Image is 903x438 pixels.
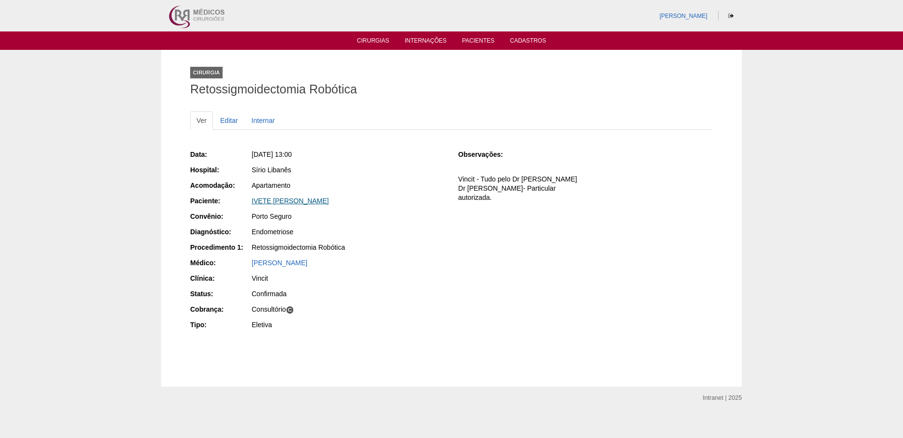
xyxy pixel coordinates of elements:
[252,151,292,158] span: [DATE] 13:00
[190,181,251,190] div: Acomodação:
[252,273,445,283] div: Vincit
[660,13,707,19] a: [PERSON_NAME]
[190,67,223,78] div: Cirurgia
[190,150,251,159] div: Data:
[252,320,445,330] div: Eletiva
[252,242,445,252] div: Retossigmoidectomia Robótica
[703,393,742,403] div: Intranet | 2025
[458,175,713,202] p: Vincit - Tudo pelo Dr [PERSON_NAME] Dr [PERSON_NAME]- Particular autorizada.
[190,227,251,237] div: Diagnóstico:
[190,304,251,314] div: Cobrança:
[252,211,445,221] div: Porto Seguro
[252,259,307,267] a: [PERSON_NAME]
[286,306,294,314] span: C
[190,165,251,175] div: Hospital:
[190,242,251,252] div: Procedimento 1:
[405,37,447,47] a: Internações
[245,111,281,130] a: Internar
[190,111,213,130] a: Ver
[252,289,445,299] div: Confirmada
[357,37,390,47] a: Cirurgias
[190,320,251,330] div: Tipo:
[190,83,713,95] h1: Retossigmoidectomia Robótica
[214,111,244,130] a: Editar
[190,211,251,221] div: Convênio:
[252,181,445,190] div: Apartamento
[190,196,251,206] div: Paciente:
[252,304,445,314] div: Consultório
[510,37,546,47] a: Cadastros
[252,227,445,237] div: Endometriose
[190,258,251,268] div: Médico:
[190,273,251,283] div: Clínica:
[252,165,445,175] div: Sírio Libanês
[728,13,734,19] i: Sair
[252,197,329,205] a: IVETE [PERSON_NAME]
[190,289,251,299] div: Status:
[462,37,495,47] a: Pacientes
[458,150,519,159] div: Observações:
